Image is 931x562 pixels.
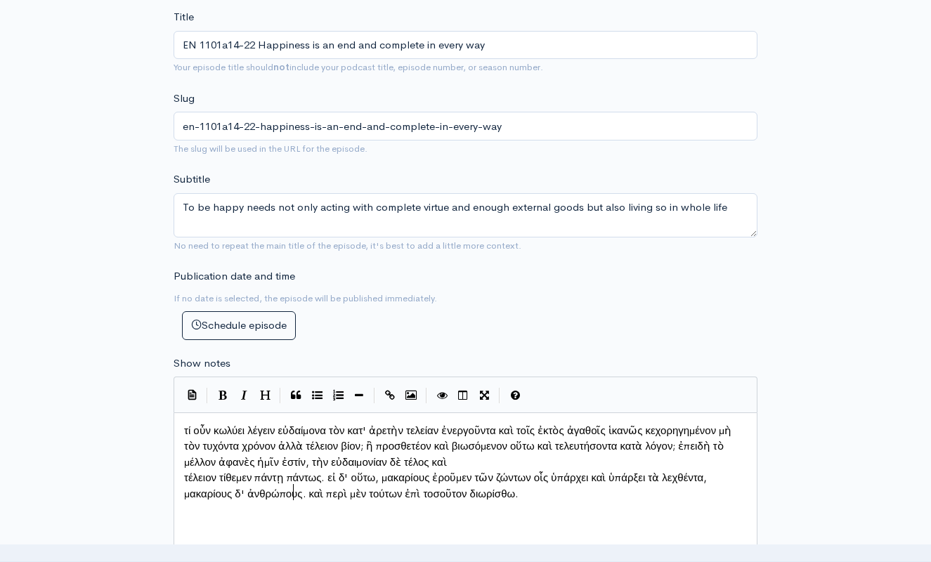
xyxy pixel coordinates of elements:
[212,385,233,406] button: Bold
[174,171,210,188] label: Subtitle
[254,385,275,406] button: Heading
[174,292,437,304] small: If no date is selected, the episode will be published immediately.
[174,61,543,73] small: Your episode title should include your podcast title, episode number, or season number.
[174,91,195,107] label: Slug
[504,385,526,406] button: Markdown Guide
[273,61,289,73] strong: not
[174,268,295,285] label: Publication date and time
[181,384,202,405] button: Insert Show Notes Template
[174,143,367,155] small: The slug will be used in the URL for the episode.
[174,9,194,25] label: Title
[349,385,370,406] button: Insert Horizontal Line
[182,311,296,340] button: Schedule episode
[474,385,495,406] button: Toggle Fullscreen
[233,385,254,406] button: Italic
[453,385,474,406] button: Toggle Side by Side
[499,388,500,404] i: |
[174,31,757,60] input: What is the episode's title?
[327,385,349,406] button: Numbered List
[426,388,427,404] i: |
[184,424,734,469] span: τί οὖν κωλύει λέγειν εὐδαίμονα τὸν κατ' ἀρετὴν τελείαν ἐνεργοῦντα καὶ τοῖς ἐκτὸς ἀγαθοῖς ἱκανῶς κ...
[306,385,327,406] button: Generic List
[431,385,453,406] button: Toggle Preview
[184,471,710,500] span: τέλειον τίθεμεν πάντῃ πάντως. εἰ δ' οὕτω, μακαρίους ἐροῦμεν τῶν ζώντων οἷς ὑπάρχει καὶ ὑπάρξει τὰ...
[280,388,281,404] i: |
[207,388,208,404] i: |
[379,385,401,406] button: Create Link
[174,240,521,251] small: No need to repeat the main title of the episode, it's best to add a little more context.
[374,388,375,404] i: |
[174,112,757,140] input: title-of-episode
[285,385,306,406] button: Quote
[401,385,422,406] button: Insert Image
[174,355,230,372] label: Show notes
